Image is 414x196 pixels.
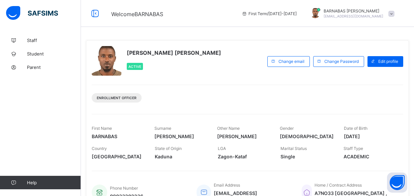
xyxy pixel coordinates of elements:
[242,11,297,16] span: session/term information
[6,6,58,20] img: safsims
[155,154,208,159] span: Kaduna
[97,96,137,100] span: Enrollment Officer
[128,65,141,69] span: Active
[344,126,367,131] span: Date of Birth
[92,126,112,131] span: First Name
[303,8,398,19] div: BARNABASRICHARD
[280,126,294,131] span: Gender
[27,38,81,43] span: Staff
[217,126,240,131] span: Other Name
[344,154,396,159] span: ACADEMIC
[344,133,396,139] span: [DATE]
[344,146,363,151] span: Staff Type
[280,146,307,151] span: Marital Status
[280,133,334,139] span: [DEMOGRAPHIC_DATA]
[315,183,362,188] span: Home / Contract Address
[27,51,81,56] span: Student
[217,133,270,139] span: [PERSON_NAME]
[218,146,226,151] span: LGA
[92,133,144,139] span: BARNABAS
[214,183,240,188] span: Email Address
[154,126,171,131] span: Surname
[27,180,81,185] span: Help
[111,11,163,17] span: Welcome BARNABAS
[155,146,182,151] span: State of Origin
[110,186,138,191] span: Phone Number
[278,59,304,64] span: Change email
[92,154,145,159] span: [GEOGRAPHIC_DATA]
[218,154,271,159] span: Zagon-Kataf
[324,8,383,13] span: BARNABAS [PERSON_NAME]
[154,133,207,139] span: [PERSON_NAME]
[27,65,81,70] span: Parent
[324,59,359,64] span: Change Password
[127,49,221,56] span: [PERSON_NAME] [PERSON_NAME]
[92,146,107,151] span: Country
[280,154,333,159] span: Single
[324,14,383,18] span: [EMAIL_ADDRESS][DOMAIN_NAME]
[387,172,407,193] button: Open asap
[378,59,398,64] span: Edit profile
